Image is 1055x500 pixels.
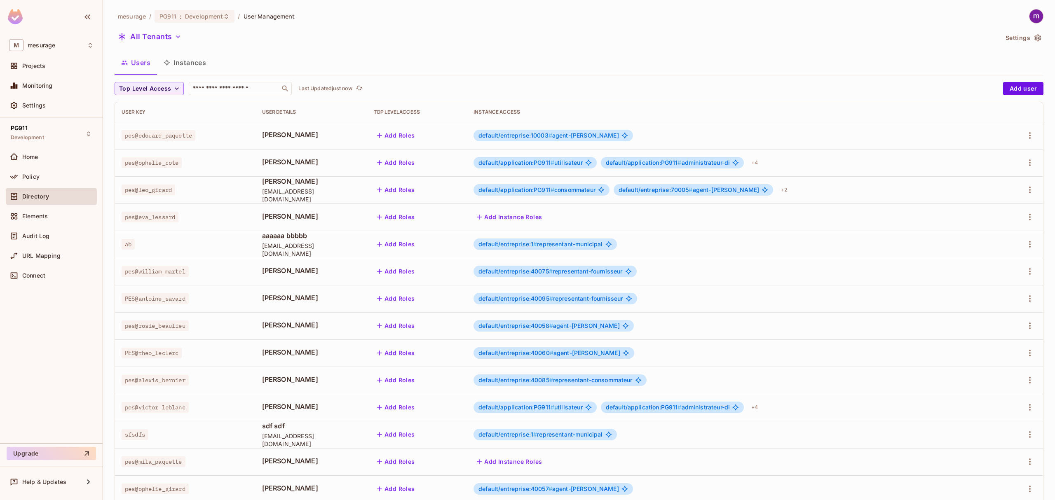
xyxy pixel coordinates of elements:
[478,132,552,139] span: default/entreprise:10003
[354,84,364,93] button: refresh
[22,213,48,220] span: Elements
[478,268,553,275] span: default/entreprise:40075
[474,210,545,224] button: Add Instance Roles
[678,159,681,166] span: #
[22,82,53,89] span: Monitoring
[115,82,184,95] button: Top Level Access
[374,319,418,332] button: Add Roles
[262,187,361,203] span: [EMAIL_ADDRESS][DOMAIN_NAME]
[478,377,633,383] span: representant-consommateur
[262,375,361,384] span: [PERSON_NAME]
[478,404,554,411] span: default/application:PG911
[606,404,682,411] span: default/application:PG911
[551,404,554,411] span: #
[550,349,553,356] span: #
[619,187,760,193] span: agent-[PERSON_NAME]
[478,295,623,302] span: representant-fournisseur
[474,455,545,468] button: Add Instance Roles
[119,84,171,94] span: Top Level Access
[262,456,361,465] span: [PERSON_NAME]
[478,431,603,438] span: representant-municipal
[28,42,55,49] span: Workspace: mesurage
[478,241,603,248] span: representant-municipal
[478,376,553,383] span: default/entreprise:40085
[22,173,40,180] span: Policy
[374,482,418,495] button: Add Roles
[9,39,23,51] span: M
[122,375,189,386] span: pes@alexis_bernier
[244,12,295,20] span: User Management
[619,186,693,193] span: default/entreprise:70005
[374,109,460,115] div: Top Level Access
[478,241,537,248] span: default/entreprise:1
[549,295,553,302] span: #
[122,109,249,115] div: User Key
[478,322,620,329] span: agent-[PERSON_NAME]
[122,212,178,222] span: pes@eva_lessard
[122,293,189,304] span: PES@antoine_savard
[606,159,730,166] span: administrateur-di
[122,239,135,250] span: ab
[478,485,552,492] span: default/entreprise:40057
[374,129,418,142] button: Add Roles
[22,154,38,160] span: Home
[356,84,363,93] span: refresh
[262,266,361,275] span: [PERSON_NAME]
[374,346,418,360] button: Add Roles
[549,268,553,275] span: #
[262,157,361,166] span: [PERSON_NAME]
[533,241,537,248] span: #
[374,183,418,196] button: Add Roles
[22,102,46,109] span: Settings
[478,431,537,438] span: default/entreprise:1
[474,109,994,115] div: Instance Access
[262,421,361,430] span: sdf sdf
[22,272,45,279] span: Connect
[122,320,189,331] span: pes@rosie_beaulieu
[22,193,49,200] span: Directory
[478,295,553,302] span: default/entreprise:40095
[179,13,182,20] span: :
[159,12,176,20] span: PG911
[22,479,66,485] span: Help & Updates
[374,401,418,414] button: Add Roles
[22,233,49,239] span: Audit Log
[551,186,554,193] span: #
[262,484,361,493] span: [PERSON_NAME]
[262,109,361,115] div: User Details
[8,9,23,24] img: SReyMgAAAABJRU5ErkJggg==
[549,322,553,329] span: #
[478,349,553,356] span: default/entreprise:40060
[549,132,552,139] span: #
[478,159,583,166] span: utilisateur
[374,292,418,305] button: Add Roles
[374,156,418,169] button: Add Roles
[748,401,761,414] div: + 4
[478,486,619,492] span: agent-[PERSON_NAME]
[122,484,189,494] span: pes@ophelie_girard
[11,134,44,141] span: Development
[262,242,361,257] span: [EMAIL_ADDRESS][DOMAIN_NAME]
[262,432,361,448] span: [EMAIL_ADDRESS][DOMAIN_NAME]
[478,132,619,139] span: agent-[PERSON_NAME]
[262,293,361,302] span: [PERSON_NAME]
[689,186,692,193] span: #
[262,212,361,221] span: [PERSON_NAME]
[374,374,418,387] button: Add Roles
[374,238,418,251] button: Add Roles
[262,402,361,411] span: [PERSON_NAME]
[1029,9,1043,23] img: mathieu hamel
[157,52,213,73] button: Instances
[7,447,96,460] button: Upgrade
[374,455,418,468] button: Add Roles
[262,231,361,240] span: aaaaaa bbbbb
[551,159,554,166] span: #
[115,30,185,43] button: All Tenants
[122,429,148,440] span: sfsdfs
[374,428,418,441] button: Add Roles
[262,320,361,329] span: [PERSON_NAME]
[122,157,182,168] span: pes@ophelie_cote
[478,268,622,275] span: representant-fournisseur
[262,177,361,186] span: [PERSON_NAME]
[549,485,552,492] span: #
